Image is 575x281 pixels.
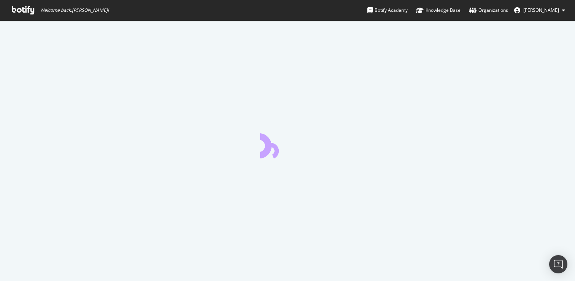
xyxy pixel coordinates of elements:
div: animation [260,131,315,158]
div: Botify Academy [367,6,408,14]
button: [PERSON_NAME] [508,4,571,16]
span: Welcome back, [PERSON_NAME] ! [40,7,109,13]
span: Kristina Fox [523,7,559,13]
div: Knowledge Base [416,6,461,14]
div: Open Intercom Messenger [549,255,567,273]
div: Organizations [469,6,508,14]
